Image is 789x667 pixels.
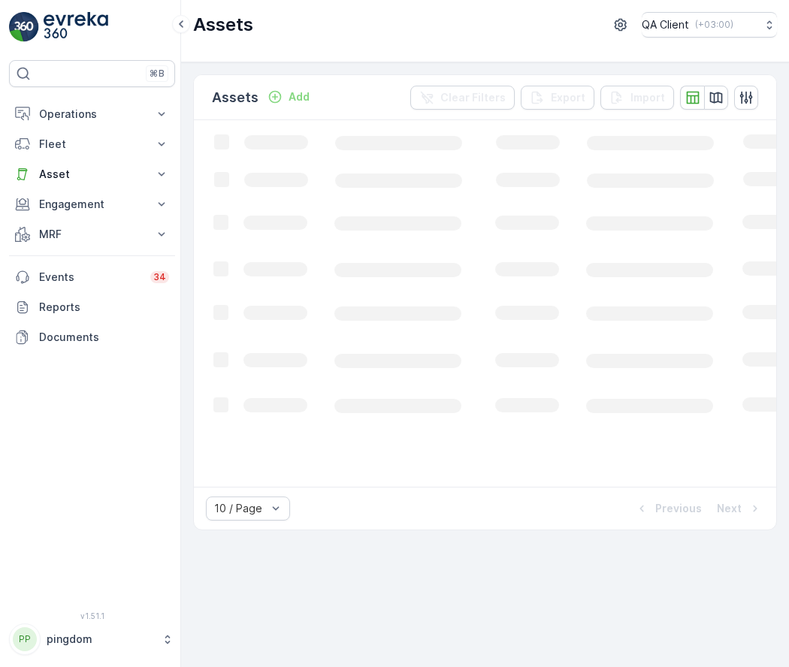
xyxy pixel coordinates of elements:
[630,90,665,105] p: Import
[39,300,169,315] p: Reports
[39,330,169,345] p: Documents
[39,137,145,152] p: Fleet
[47,632,154,647] p: pingdom
[410,86,515,110] button: Clear Filters
[193,13,253,37] p: Assets
[39,167,145,182] p: Asset
[39,270,141,285] p: Events
[600,86,674,110] button: Import
[9,262,175,292] a: Events34
[642,17,689,32] p: QA Client
[717,501,742,516] p: Next
[39,227,145,242] p: MRF
[39,197,145,212] p: Engagement
[9,292,175,322] a: Reports
[212,87,258,108] p: Assets
[551,90,585,105] p: Export
[9,189,175,219] button: Engagement
[9,611,175,620] span: v 1.51.1
[289,89,310,104] p: Add
[655,501,702,516] p: Previous
[440,90,506,105] p: Clear Filters
[9,623,175,655] button: PPpingdom
[9,322,175,352] a: Documents
[9,12,39,42] img: logo
[44,12,108,42] img: logo_light-DOdMpM7g.png
[153,271,166,283] p: 34
[9,159,175,189] button: Asset
[13,627,37,651] div: PP
[642,12,777,38] button: QA Client(+03:00)
[695,19,733,31] p: ( +03:00 )
[633,499,703,518] button: Previous
[715,499,764,518] button: Next
[261,88,316,106] button: Add
[9,219,175,249] button: MRF
[39,107,145,122] p: Operations
[9,99,175,129] button: Operations
[521,86,594,110] button: Export
[150,68,165,80] p: ⌘B
[9,129,175,159] button: Fleet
